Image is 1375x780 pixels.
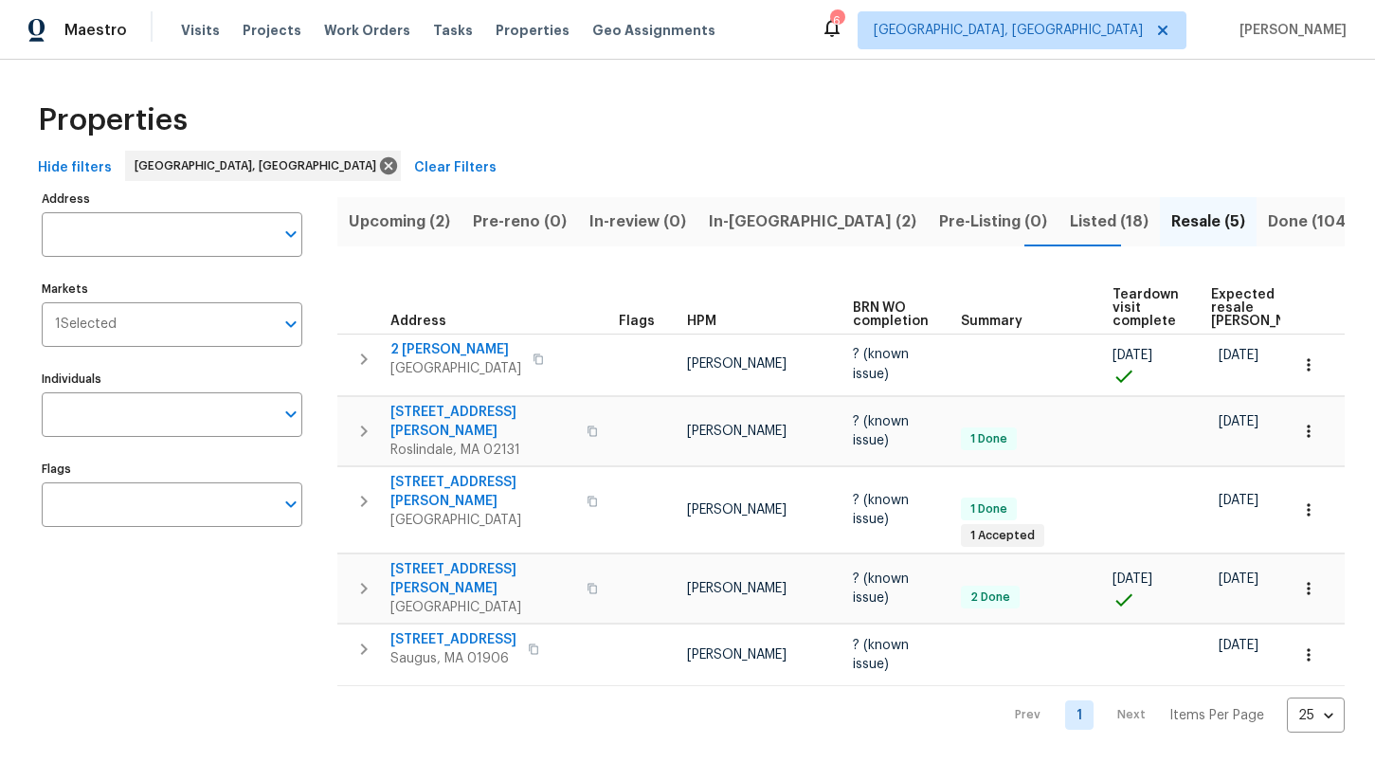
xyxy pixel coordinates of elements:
span: In-review (0) [589,209,686,235]
span: Saugus, MA 01906 [390,649,516,668]
button: Hide filters [30,151,119,186]
div: [GEOGRAPHIC_DATA], [GEOGRAPHIC_DATA] [125,151,401,181]
span: [GEOGRAPHIC_DATA] [390,359,521,378]
span: [STREET_ADDRESS][PERSON_NAME] [390,473,575,511]
span: 1 Done [963,501,1015,517]
nav: Pagination Navigation [997,698,1345,733]
span: Roslindale, MA 02131 [390,441,575,460]
span: Flags [619,315,655,328]
span: [PERSON_NAME] [687,425,787,438]
span: Teardown visit complete [1113,288,1179,328]
span: [DATE] [1219,415,1258,428]
span: Pre-reno (0) [473,209,567,235]
span: ? (known issue) [853,494,909,526]
span: Pre-Listing (0) [939,209,1047,235]
button: Open [278,401,304,427]
span: [GEOGRAPHIC_DATA], [GEOGRAPHIC_DATA] [135,156,384,175]
span: [GEOGRAPHIC_DATA] [390,598,575,617]
span: Done (104) [1268,209,1352,235]
label: Markets [42,283,302,295]
span: 2 [PERSON_NAME] [390,340,521,359]
span: Upcoming (2) [349,209,450,235]
span: [PERSON_NAME] [687,503,787,517]
span: Tasks [433,24,473,37]
span: 1 Accepted [963,528,1042,544]
span: Hide filters [38,156,112,180]
div: 6 [830,11,843,30]
span: Expected resale [PERSON_NAME] [1211,288,1318,328]
span: [GEOGRAPHIC_DATA], [GEOGRAPHIC_DATA] [874,21,1143,40]
span: [DATE] [1219,494,1258,507]
span: Address [390,315,446,328]
span: Summary [961,315,1022,328]
span: Resale (5) [1171,209,1245,235]
span: [DATE] [1219,349,1258,362]
button: Open [278,221,304,247]
span: Visits [181,21,220,40]
p: Items Per Page [1169,706,1264,725]
span: [STREET_ADDRESS][PERSON_NAME] [390,403,575,441]
span: [DATE] [1113,572,1152,586]
span: [DATE] [1219,639,1258,652]
div: 25 [1287,691,1345,740]
span: [PERSON_NAME] [687,582,787,595]
span: [STREET_ADDRESS][PERSON_NAME] [390,560,575,598]
span: Properties [38,111,188,130]
span: ? (known issue) [853,348,909,380]
span: [GEOGRAPHIC_DATA] [390,511,575,530]
span: 2 Done [963,590,1018,606]
span: [PERSON_NAME] [687,648,787,662]
span: Maestro [64,21,127,40]
span: [DATE] [1113,349,1152,362]
span: HPM [687,315,716,328]
a: Goto page 1 [1065,700,1094,730]
span: In-[GEOGRAPHIC_DATA] (2) [709,209,916,235]
span: Properties [496,21,570,40]
span: ? (known issue) [853,415,909,447]
span: Geo Assignments [592,21,715,40]
span: [PERSON_NAME] [687,357,787,371]
span: 1 Selected [55,317,117,333]
span: Clear Filters [414,156,497,180]
span: 1 Done [963,431,1015,447]
label: Individuals [42,373,302,385]
span: [STREET_ADDRESS] [390,630,516,649]
span: [PERSON_NAME] [1232,21,1347,40]
label: Flags [42,463,302,475]
span: Projects [243,21,301,40]
span: ? (known issue) [853,639,909,671]
span: [DATE] [1219,572,1258,586]
label: Address [42,193,302,205]
button: Clear Filters [407,151,504,186]
span: Listed (18) [1070,209,1149,235]
span: ? (known issue) [853,572,909,605]
button: Open [278,491,304,517]
span: Work Orders [324,21,410,40]
button: Open [278,311,304,337]
span: BRN WO completion [853,301,929,328]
